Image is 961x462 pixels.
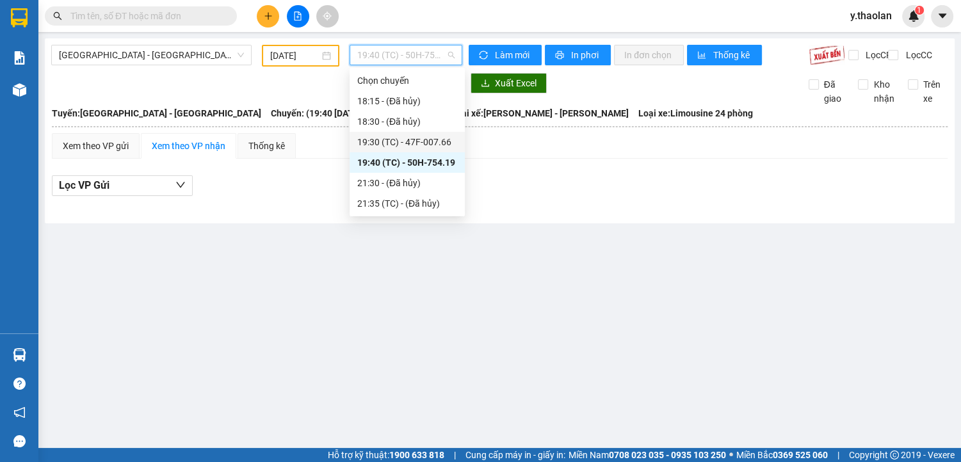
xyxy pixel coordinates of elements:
button: Lọc VP Gửi [52,175,193,196]
strong: 0369 525 060 [773,450,828,460]
span: copyright [890,450,899,459]
span: Miền Bắc [736,448,828,462]
span: Tài xế: [PERSON_NAME] - [PERSON_NAME] [456,106,629,120]
span: Kho nhận [868,77,899,106]
div: 21:30 - (Đã hủy) [357,176,457,190]
sup: 1 [915,6,924,15]
span: Làm mới [495,48,531,62]
img: solution-icon [13,51,26,65]
strong: 1900 633 818 [389,450,444,460]
span: Đã giao [819,77,849,106]
div: 19:30 (TC) - 47F-007.66 [357,135,457,149]
input: Tìm tên, số ĐT hoặc mã đơn [70,9,222,23]
button: bar-chartThống kê [687,45,762,65]
span: Loại xe: Limousine 24 phòng [638,106,753,120]
span: message [13,435,26,447]
img: icon-new-feature [908,10,919,22]
span: Thống kê [713,48,752,62]
span: Lọc CC [900,48,933,62]
div: Thống kê [248,139,285,153]
div: 18:30 - (Đã hủy) [357,115,457,129]
span: 1 [917,6,921,15]
strong: 0708 023 035 - 0935 103 250 [609,450,726,460]
span: printer [555,51,566,61]
span: y.thaolan [840,8,902,24]
span: Hỗ trợ kỹ thuật: [328,448,444,462]
span: Lọc VP Gửi [59,177,109,193]
b: Tuyến: [GEOGRAPHIC_DATA] - [GEOGRAPHIC_DATA] [52,108,261,118]
button: caret-down [931,5,953,28]
span: notification [13,406,26,418]
span: question-circle [13,378,26,390]
div: 21:35 (TC) - (Đã hủy) [357,196,457,211]
button: printerIn phơi [545,45,611,65]
button: file-add [287,5,309,28]
span: caret-down [937,10,948,22]
span: sync [479,51,490,61]
span: 19:40 (TC) - 50H-754.19 [357,45,455,65]
button: aim [316,5,339,28]
div: Chọn chuyến [357,74,457,88]
span: Trên xe [918,77,948,106]
span: Sài Gòn - Đắk Lắk [59,45,244,65]
span: | [837,448,839,462]
span: Lọc CR [860,48,894,62]
span: bar-chart [697,51,708,61]
div: Chọn chuyến [350,70,465,91]
button: downloadXuất Excel [471,73,547,93]
span: In phơi [571,48,601,62]
span: search [53,12,62,20]
img: warehouse-icon [13,348,26,362]
button: syncLàm mới [469,45,542,65]
img: warehouse-icon [13,83,26,97]
div: Xem theo VP gửi [63,139,129,153]
span: | [454,448,456,462]
span: file-add [293,12,302,20]
img: 9k= [809,45,845,65]
div: 19:40 (TC) - 50H-754.19 [357,155,457,170]
span: Cung cấp máy in - giấy in: [465,448,565,462]
span: ⚪️ [729,452,733,458]
span: plus [264,12,273,20]
div: Xem theo VP nhận [152,139,225,153]
button: In đơn chọn [614,45,684,65]
input: 13/08/2025 [270,49,319,63]
span: Chuyến: (19:40 [DATE]) [271,106,364,120]
button: plus [257,5,279,28]
span: Miền Nam [569,448,726,462]
span: down [175,180,186,190]
div: 18:15 - (Đã hủy) [357,94,457,108]
img: logo-vxr [11,8,28,28]
span: aim [323,12,332,20]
